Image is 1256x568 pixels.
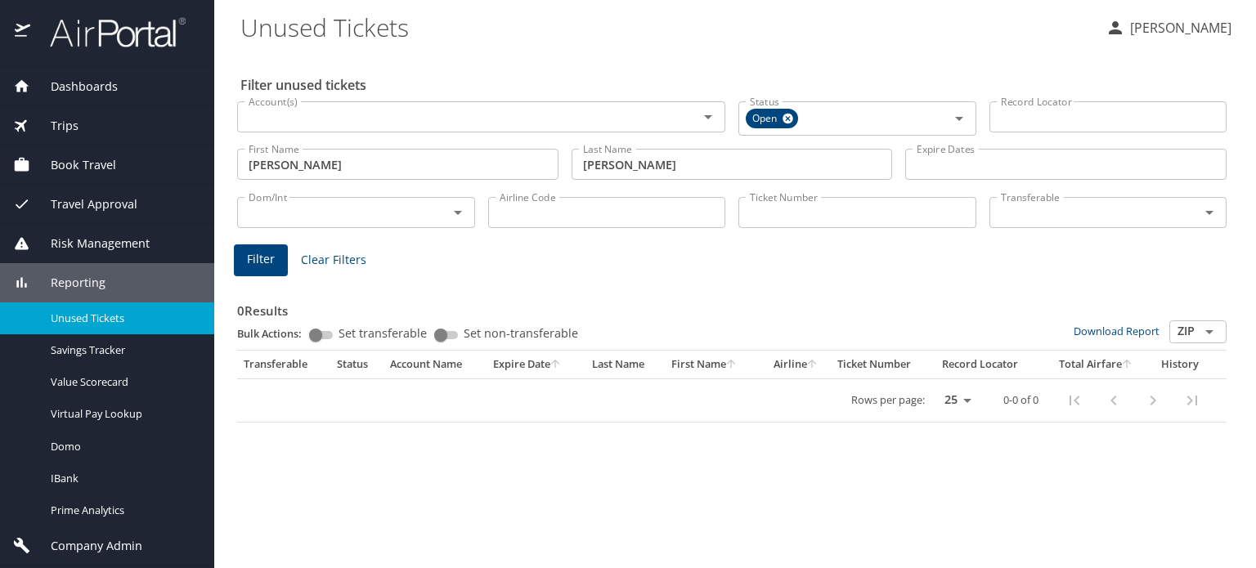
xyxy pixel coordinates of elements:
button: Open [697,105,720,128]
p: Bulk Actions: [237,326,315,341]
th: Total Airfare [1043,351,1149,378]
span: Unused Tickets [51,311,195,326]
p: 0-0 of 0 [1003,395,1038,405]
span: Book Travel [30,156,116,174]
span: Value Scorecard [51,374,195,390]
th: Airline [760,351,831,378]
button: Open [1198,320,1221,343]
a: Download Report [1074,324,1160,338]
span: Set non-transferable [464,328,578,339]
img: icon-airportal.png [15,16,32,48]
span: Dashboards [30,78,118,96]
button: Open [446,201,469,224]
span: Prime Analytics [51,503,195,518]
th: Account Name [384,351,487,378]
button: Open [948,107,971,130]
th: Status [330,351,384,378]
button: Clear Filters [294,245,373,275]
div: Transferable [244,357,324,372]
span: Clear Filters [301,250,366,271]
span: Company Admin [30,537,142,555]
button: sort [550,360,562,370]
span: Savings Tracker [51,342,195,358]
th: Expire Date [487,351,585,378]
select: rows per page [931,388,977,413]
th: Last Name [585,351,665,378]
img: airportal-logo.png [32,16,186,48]
h1: Unused Tickets [240,2,1092,52]
p: [PERSON_NAME] [1125,18,1231,38]
span: Open [746,110,787,127]
button: Filter [234,244,288,276]
span: Travel Approval [30,195,137,213]
h3: 0 Results [237,292,1227,320]
button: Open [1198,201,1221,224]
span: Risk Management [30,235,150,253]
th: History [1150,351,1211,378]
span: Trips [30,117,78,135]
p: Rows per page: [851,395,925,405]
span: IBank [51,471,195,486]
button: [PERSON_NAME] [1099,13,1238,42]
span: Reporting [30,274,105,292]
h2: Filter unused tickets [240,72,1230,98]
span: Filter [247,249,275,270]
th: Ticket Number [831,351,935,378]
button: sort [1122,360,1133,370]
span: Domo [51,439,195,454]
button: sort [807,360,819,370]
span: Virtual Pay Lookup [51,406,195,422]
th: First Name [665,351,760,378]
th: Record Locator [935,351,1043,378]
div: Open [746,109,798,128]
button: sort [726,360,738,370]
table: custom pagination table [237,351,1227,423]
span: Set transferable [339,328,427,339]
